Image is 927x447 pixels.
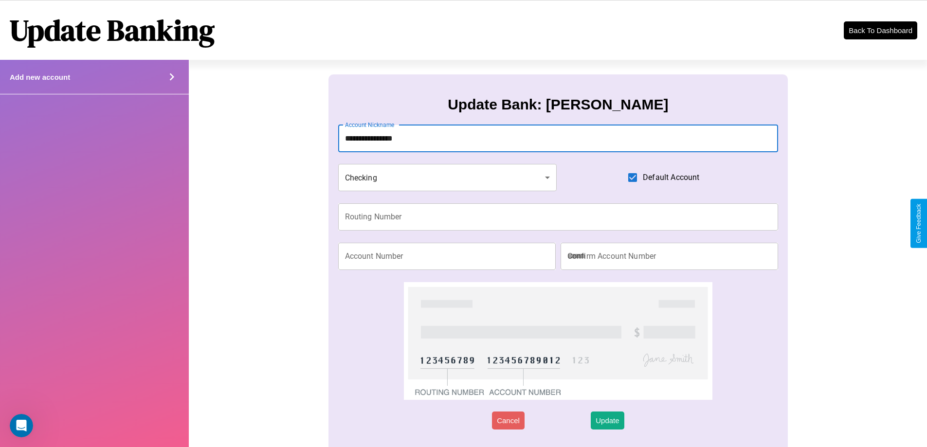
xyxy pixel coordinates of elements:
label: Account Nickname [345,121,395,129]
h1: Update Banking [10,10,215,50]
h4: Add new account [10,73,70,81]
span: Default Account [643,172,699,183]
button: Back To Dashboard [844,21,917,39]
button: Update [591,411,624,429]
iframe: Intercom live chat [10,414,33,437]
button: Cancel [492,411,525,429]
h3: Update Bank: [PERSON_NAME] [448,96,668,113]
img: check [404,282,712,400]
div: Give Feedback [915,204,922,243]
div: Checking [338,164,557,191]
